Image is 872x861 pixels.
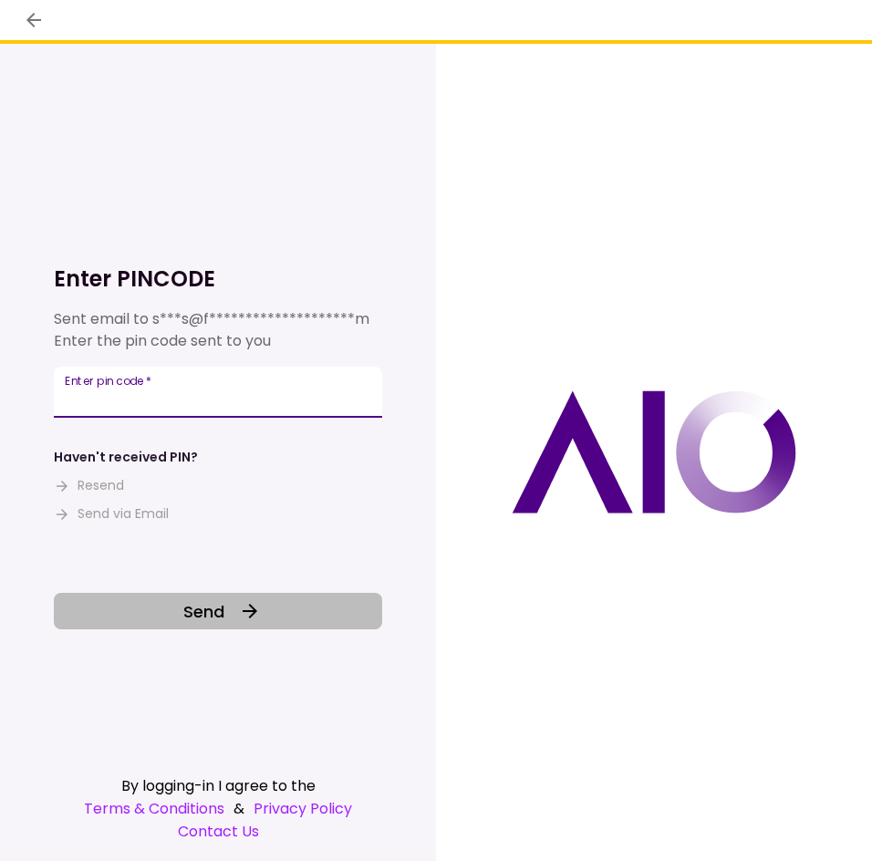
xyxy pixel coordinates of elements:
a: Contact Us [54,820,382,843]
button: Resend [54,476,124,495]
a: Terms & Conditions [84,797,224,820]
span: Send [183,599,224,624]
div: Haven't received PIN? [54,448,198,467]
h1: Enter PINCODE [54,265,382,294]
div: & [54,797,382,820]
a: Privacy Policy [254,797,352,820]
button: Send via Email [54,504,169,524]
div: Sent email to Enter the pin code sent to you [54,308,382,352]
label: Enter pin code [65,373,151,389]
button: back [18,5,49,36]
div: By logging-in I agree to the [54,774,382,797]
img: AIO logo [512,390,796,513]
button: Send [54,593,382,629]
